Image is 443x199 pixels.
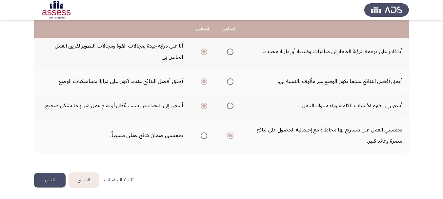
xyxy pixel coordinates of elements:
button: load previous page [69,173,99,188]
td: أنا قادر على ترجمة الرؤية العامة إلى مبادرات وظيفية أو إدارية محددة. [242,34,409,69]
td: أسعى إلى فهم الأسباب الكامنة وراء سلوك الناس. [242,93,409,118]
th: تصفني [216,20,242,38]
mat-radio-group: Select an option [224,46,233,57]
th: تصفني [190,20,216,38]
td: أسعى إلى البحث عن سبب عُطل أو عدم عمل شىءٍ ما بشكل صحيح. [34,93,190,118]
mat-radio-group: Select an option [198,100,207,111]
td: أحقق أفضل النتائج عندما أكون على دراية بديناميكيات الوضع. [34,69,190,93]
mat-radio-group: Select an option [198,76,207,87]
mat-radio-group: Select an option [198,130,207,141]
mat-radio-group: Select an option [224,130,233,141]
img: Assessment logo of Potentiality Assessment R2 (EN/AR) [34,1,79,19]
td: يحمسني العمل على مشاريع بها مخاطرة مع إحتمالية الحصول على نتائج مثمرة وعائد كبير. [242,118,409,153]
td: يحمسني ضمان نتائج عملي مسبقاً. [34,118,190,153]
mat-radio-group: Select an option [224,100,233,111]
td: أنا على دراية جيدة بمجالات القوة ومجالات التطوير لفريق العمل الخاص بي. [34,34,190,69]
button: load next page [34,173,66,188]
p: ٣ / ٢٠ الصفحات [104,177,133,183]
img: Assess Talent Management logo [364,1,409,19]
mat-radio-group: Select an option [198,46,207,57]
td: أحقق أفضل النتائج عندما يكون الوضع غير مألوف بالنسبة لي. [242,69,409,93]
mat-radio-group: Select an option [224,76,233,87]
